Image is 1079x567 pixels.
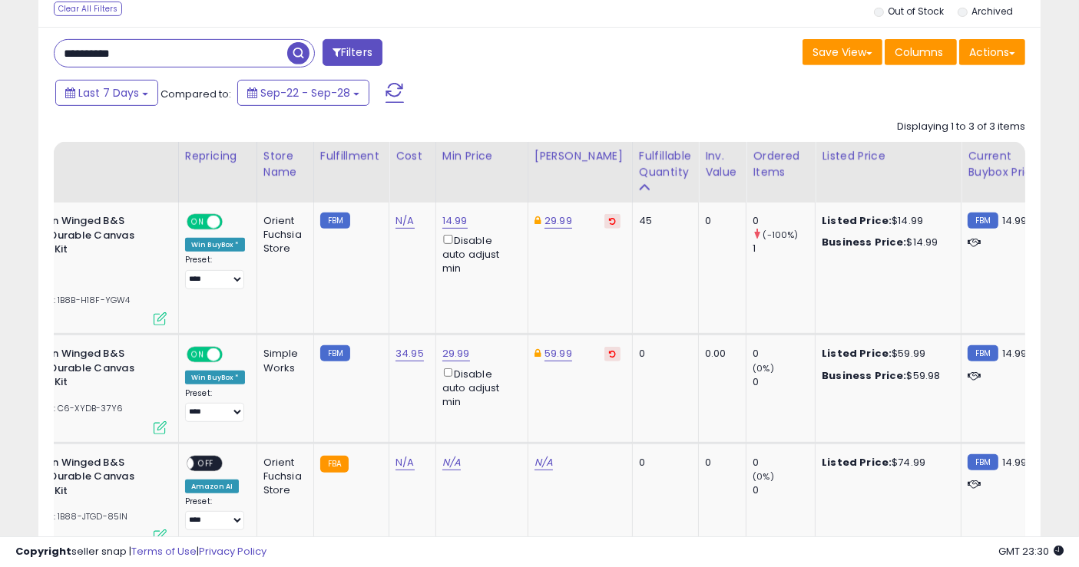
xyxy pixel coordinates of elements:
[185,255,245,288] div: Preset:
[263,214,302,256] div: Orient Fuchsia Store
[320,345,350,361] small: FBM
[822,213,892,228] b: Listed Price:
[885,39,957,65] button: Columns
[889,5,945,18] label: Out of Stock
[639,148,692,180] div: Fulfillable Quantity
[968,454,998,470] small: FBM
[1002,213,1028,228] span: 14.99
[220,216,245,229] span: OFF
[753,470,774,483] small: (0%)
[161,87,231,101] span: Compared to:
[822,368,906,383] b: Business Price:
[822,346,892,361] b: Listed Price:
[185,371,245,384] div: Win BuyBox *
[396,148,429,164] div: Cost
[753,483,815,497] div: 0
[822,235,906,249] b: Business Price:
[54,2,122,16] div: Clear All Filters
[822,456,949,470] div: $74.99
[705,456,734,470] div: 0
[188,348,207,361] span: ON
[639,347,687,361] div: 0
[78,85,139,101] span: Last 7 Days
[442,455,461,470] a: N/A
[131,544,197,559] a: Terms of Use
[753,362,774,374] small: (0%)
[639,456,687,470] div: 0
[55,80,158,106] button: Last 7 Days
[185,388,245,422] div: Preset:
[705,347,734,361] div: 0.00
[396,213,414,229] a: N/A
[320,213,350,229] small: FBM
[323,39,382,66] button: Filters
[1002,346,1028,361] span: 14.99
[220,348,245,361] span: OFF
[822,455,892,470] b: Listed Price:
[639,214,687,228] div: 45
[763,229,798,241] small: (-100%)
[25,402,123,414] span: | SKU: C6-XYDB-37Y6
[185,480,239,493] div: Amazon AI
[263,347,302,374] div: Simple Works
[263,456,302,498] div: Orient Fuchsia Store
[396,455,414,470] a: N/A
[396,346,424,361] a: 34.95
[998,544,1064,559] span: 2025-10-6 23:30 GMT
[185,496,245,530] div: Preset:
[753,148,809,180] div: Ordered Items
[895,45,943,60] span: Columns
[822,214,949,228] div: $14.99
[535,148,626,164] div: [PERSON_NAME]
[263,148,307,180] div: Store Name
[188,216,207,229] span: ON
[185,148,250,164] div: Repricing
[15,544,71,559] strong: Copyright
[442,232,516,275] div: Disable auto adjust min
[753,242,815,255] div: 1
[897,120,1025,134] div: Displaying 1 to 3 of 3 items
[753,214,815,228] div: 0
[544,346,572,361] a: 59.99
[972,5,1014,18] label: Archived
[968,345,998,361] small: FBM
[753,375,815,389] div: 0
[535,455,553,470] a: N/A
[442,346,470,361] a: 29.99
[822,236,949,249] div: $14.99
[442,148,521,164] div: Min Price
[803,39,882,65] button: Save View
[199,544,266,559] a: Privacy Policy
[544,213,572,229] a: 29.99
[194,457,218,470] span: OFF
[15,545,266,559] div: seller snap | |
[320,148,382,164] div: Fulfillment
[959,39,1025,65] button: Actions
[237,80,369,106] button: Sep-22 - Sep-28
[260,85,350,101] span: Sep-22 - Sep-28
[822,347,949,361] div: $59.99
[320,456,349,473] small: FBA
[442,213,468,229] a: 14.99
[25,294,131,306] span: | SKU: 1B8B-H18F-YGW4
[25,510,128,522] span: | SKU: 1B88-JTGD-85IN
[442,365,516,409] div: Disable auto adjust min
[1002,455,1028,470] span: 14.99
[753,456,815,470] div: 0
[753,347,815,361] div: 0
[185,238,245,252] div: Win BuyBox *
[968,148,1047,180] div: Current Buybox Price
[705,148,740,180] div: Inv. value
[822,148,955,164] div: Listed Price
[705,214,734,228] div: 0
[968,213,998,229] small: FBM
[822,369,949,383] div: $59.98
